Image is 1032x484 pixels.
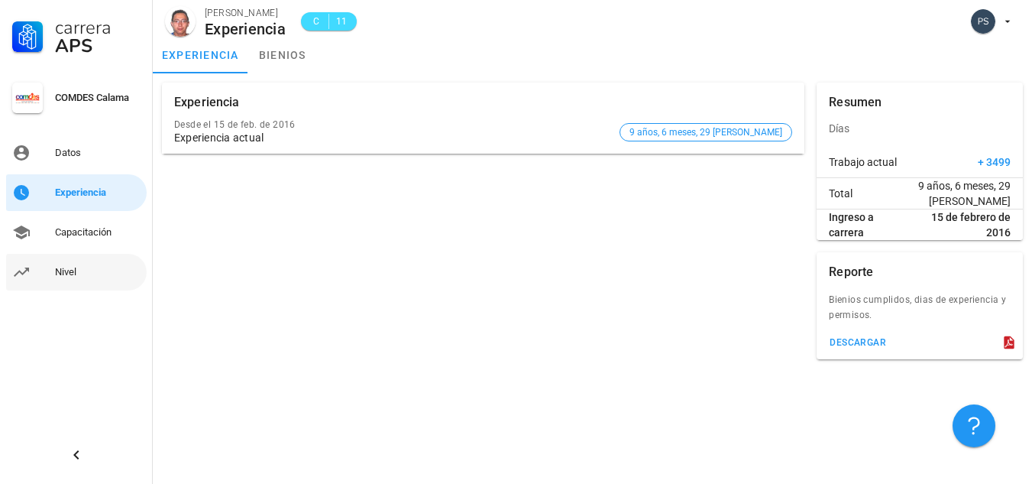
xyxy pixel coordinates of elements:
[153,37,248,73] a: experiencia
[248,37,317,73] a: bienios
[205,5,286,21] div: [PERSON_NAME]
[829,83,882,122] div: Resumen
[829,337,886,348] div: descargar
[6,214,147,251] a: Capacitación
[335,14,348,29] span: 11
[629,124,782,141] span: 9 años, 6 meses, 29 [PERSON_NAME]
[829,186,852,201] span: Total
[817,110,1023,147] div: Días
[55,147,141,159] div: Datos
[6,135,147,171] a: Datos
[310,14,322,29] span: C
[823,332,892,353] button: descargar
[6,174,147,211] a: Experiencia
[55,37,141,55] div: APS
[852,178,1011,209] span: 9 años, 6 meses, 29 [PERSON_NAME]
[55,226,141,239] div: Capacitación
[174,119,613,130] div: Desde el 15 de feb. de 2016
[55,92,141,104] div: COMDES Calama
[165,6,196,37] div: avatar
[829,210,908,240] span: Ingreso a carrera
[174,83,240,122] div: Experiencia
[174,132,613,145] div: Experiencia actual
[55,266,141,278] div: Nivel
[971,9,995,34] div: avatar
[205,21,286,37] div: Experiencia
[55,18,141,37] div: Carrera
[817,292,1023,332] div: Bienios cumplidos, dias de experiencia y permisos.
[908,210,1011,240] span: 15 de febrero de 2016
[978,154,1011,170] span: + 3499
[829,154,897,170] span: Trabajo actual
[829,252,873,292] div: Reporte
[6,254,147,291] a: Nivel
[55,187,141,199] div: Experiencia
